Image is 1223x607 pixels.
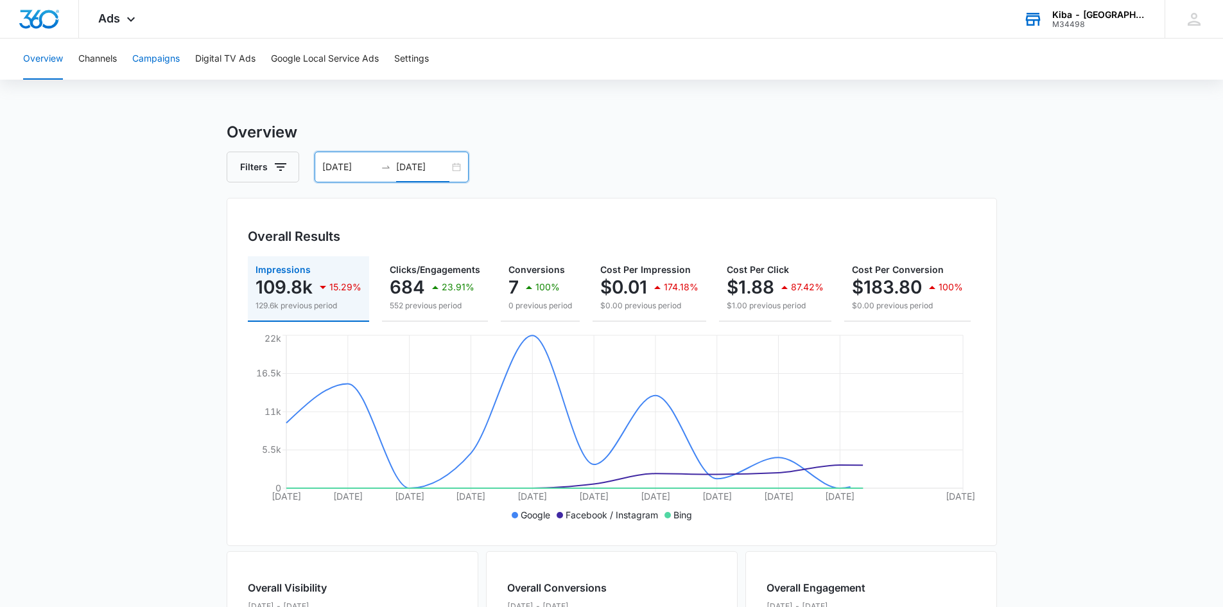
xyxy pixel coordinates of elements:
tspan: [DATE] [394,491,424,502]
tspan: 16.5k [256,367,281,378]
tspan: [DATE] [945,491,975,502]
tspan: [DATE] [456,491,485,502]
p: 109.8k [256,277,313,297]
p: $0.00 previous period [852,300,963,312]
p: Facebook / Instagram [566,508,658,522]
tspan: 11k [265,406,281,417]
p: Bing [673,508,692,522]
p: 87.42% [791,283,824,292]
span: to [381,162,391,172]
tspan: [DATE] [517,491,547,502]
p: $0.01 [600,277,647,297]
span: Cost Per Conversion [852,264,944,275]
p: 100% [939,283,963,292]
p: $0.00 previous period [600,300,698,312]
button: Campaigns [132,39,180,80]
p: 23.91% [442,283,474,292]
span: Clicks/Engagements [390,264,480,275]
tspan: [DATE] [702,491,731,502]
button: Google Local Service Ads [271,39,379,80]
span: swap-right [381,162,391,172]
span: Impressions [256,264,311,275]
button: Digital TV Ads [195,39,256,80]
p: $1.88 [727,277,774,297]
h2: Overall Engagement [767,580,865,595]
p: 0 previous period [508,300,572,312]
tspan: 0 [275,482,281,493]
tspan: [DATE] [640,491,670,502]
button: Overview [23,39,63,80]
input: End date [396,160,449,174]
p: 7 [508,277,519,297]
p: 15.29% [329,283,361,292]
span: Ads [98,12,120,25]
p: 100% [535,283,560,292]
h3: Overview [227,121,997,144]
p: 174.18% [664,283,698,292]
tspan: [DATE] [272,491,301,502]
p: Google [521,508,550,522]
p: 552 previous period [390,300,480,312]
button: Channels [78,39,117,80]
span: Conversions [508,264,565,275]
h3: Overall Results [248,227,340,246]
p: 684 [390,277,425,297]
h2: Overall Visibility [248,580,374,595]
p: $1.00 previous period [727,300,824,312]
button: Settings [394,39,429,80]
button: Filters [227,152,299,182]
tspan: 22k [265,333,281,344]
tspan: [DATE] [579,491,609,502]
tspan: [DATE] [825,491,854,502]
h2: Overall Conversions [507,580,607,595]
div: account name [1052,10,1146,20]
input: Start date [322,160,376,174]
span: Cost Per Impression [600,264,691,275]
p: $183.80 [852,277,922,297]
tspan: 5.5k [262,444,281,455]
p: 129.6k previous period [256,300,361,312]
tspan: [DATE] [763,491,793,502]
span: Cost Per Click [727,264,789,275]
tspan: [DATE] [333,491,362,502]
div: account id [1052,20,1146,29]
